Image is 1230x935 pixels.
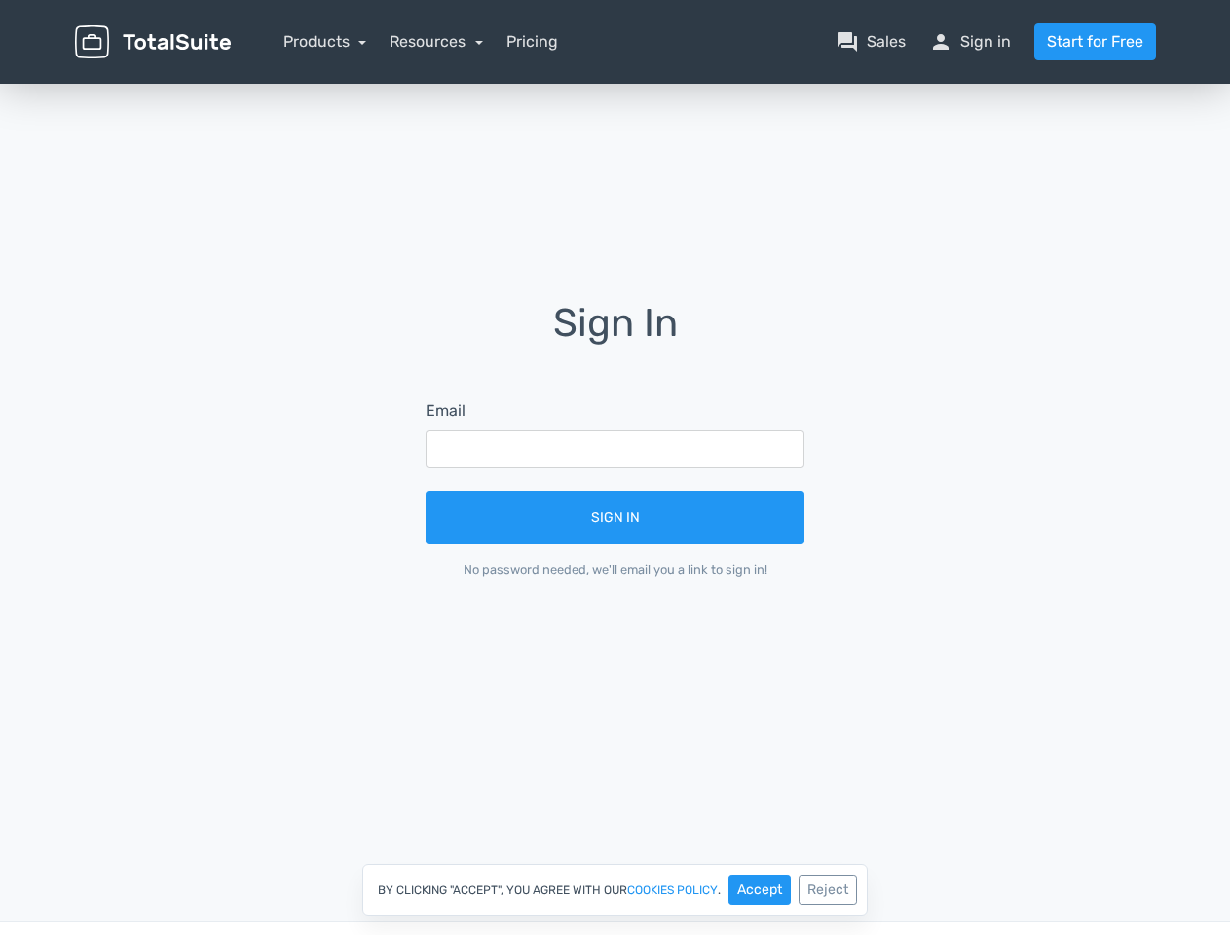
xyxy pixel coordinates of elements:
h1: Sign In [398,302,832,372]
div: By clicking "Accept", you agree with our . [362,864,868,916]
a: personSign in [929,30,1011,54]
a: Pricing [506,30,558,54]
img: TotalSuite for WordPress [75,25,231,59]
label: Email [426,399,466,423]
a: cookies policy [627,884,718,896]
a: Start for Free [1034,23,1156,60]
span: question_answer [836,30,859,54]
span: person [929,30,952,54]
a: Resources [390,32,483,51]
button: Reject [799,875,857,905]
a: question_answerSales [836,30,906,54]
div: No password needed, we'll email you a link to sign in! [426,560,804,579]
button: Sign In [426,491,804,544]
a: Products [283,32,367,51]
button: Accept [728,875,791,905]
